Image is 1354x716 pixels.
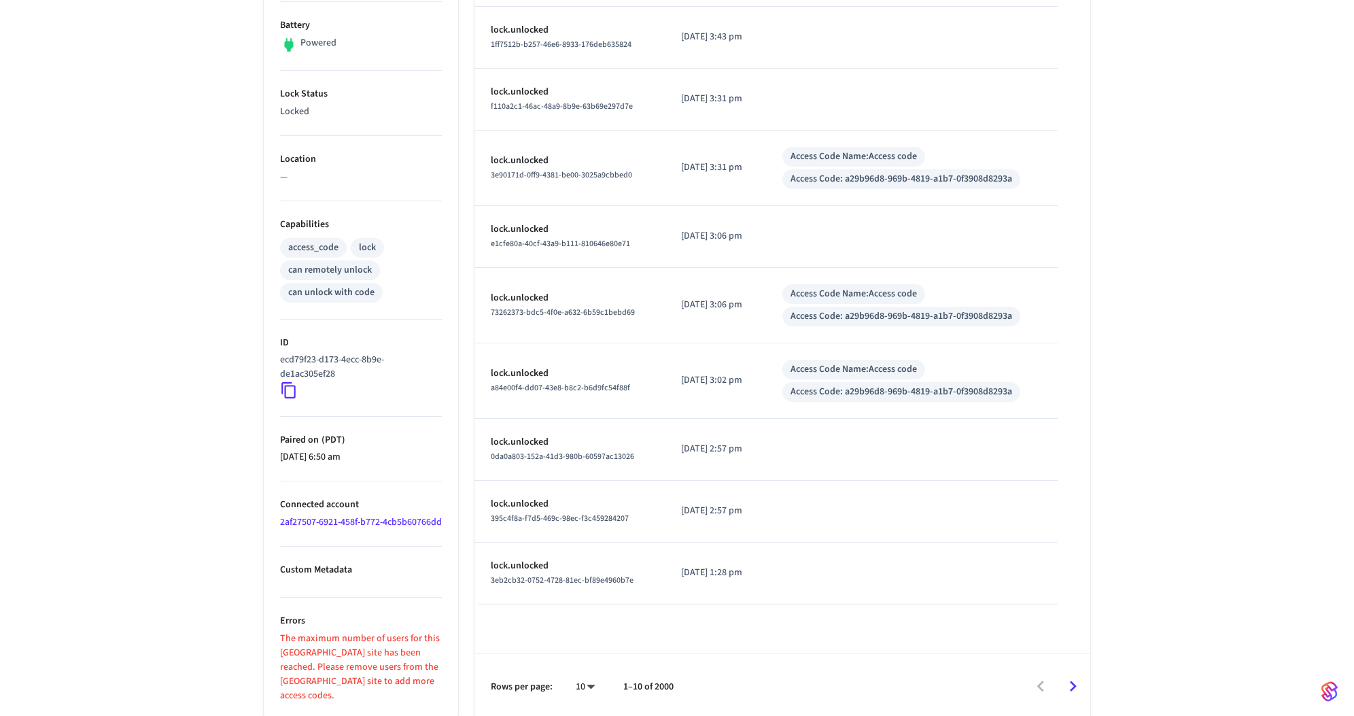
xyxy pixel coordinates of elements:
[319,433,345,447] span: ( PDT )
[491,382,630,394] span: a84e00f4-dd07-43e8-b8c2-b6d9fc54f88f
[791,362,917,377] div: Access Code Name: Access code
[681,298,750,312] p: [DATE] 3:06 pm
[359,241,376,255] div: lock
[280,563,442,577] p: Custom Metadata
[681,30,750,44] p: [DATE] 3:43 pm
[280,450,442,464] p: [DATE] 6:50 am
[791,150,917,164] div: Access Code Name: Access code
[681,373,750,388] p: [DATE] 3:02 pm
[491,154,648,168] p: lock.unlocked
[280,632,442,703] p: The maximum number of users for this [GEOGRAPHIC_DATA] site has been reached. Please remove users...
[491,169,632,181] span: 3e90171d-0ff9-4381-be00-3025a9cbbed0
[288,286,375,300] div: can unlock with code
[791,309,1012,324] div: Access Code: a29b96d8-969b-4819-a1b7-0f3908d8293a
[491,497,648,511] p: lock.unlocked
[491,23,648,37] p: lock.unlocked
[300,36,336,50] p: Powered
[280,498,442,512] p: Connected account
[491,513,629,524] span: 395c4f8a-f7d5-469c-98ec-f3c459284207
[491,575,633,586] span: 3eb2cb32-0752-4728-81ec-bf89e4960b7e
[681,160,750,175] p: [DATE] 3:31 pm
[623,680,674,694] p: 1–10 of 2000
[280,515,442,529] a: 2af27507-6921-458f-b772-4cb5b60766dd
[491,291,648,305] p: lock.unlocked
[491,451,634,462] span: 0da0a803-152a-41d3-980b-60597ac13026
[280,105,442,119] p: Locked
[491,85,648,99] p: lock.unlocked
[288,263,372,277] div: can remotely unlock
[491,307,635,318] span: 73262373-bdc5-4f0e-a632-6b59c1bebd69
[280,353,436,381] p: ecd79f23-d173-4ecc-8b9e-de1ac305ef28
[491,559,648,573] p: lock.unlocked
[491,435,648,449] p: lock.unlocked
[491,680,553,694] p: Rows per page:
[491,222,648,237] p: lock.unlocked
[280,87,442,101] p: Lock Status
[791,172,1012,186] div: Access Code: a29b96d8-969b-4819-a1b7-0f3908d8293a
[491,366,648,381] p: lock.unlocked
[280,336,442,350] p: ID
[569,677,602,697] div: 10
[681,566,750,580] p: [DATE] 1:28 pm
[491,238,630,250] span: e1cfe80a-40cf-43a9-b111-810646e80e71
[280,152,442,167] p: Location
[288,241,338,255] div: access_code
[791,287,917,301] div: Access Code Name: Access code
[280,614,442,628] p: Errors
[1321,681,1338,702] img: SeamLogoGradient.69752ec5.svg
[681,229,750,243] p: [DATE] 3:06 pm
[491,101,633,112] span: f110a2c1-46ac-48a9-8b9e-63b69e297d7e
[280,18,442,33] p: Battery
[280,170,442,184] p: —
[791,385,1012,399] div: Access Code: a29b96d8-969b-4819-a1b7-0f3908d8293a
[280,218,442,232] p: Capabilities
[681,504,750,518] p: [DATE] 2:57 pm
[280,433,442,447] p: Paired on
[1057,670,1089,702] button: Go to next page
[681,442,750,456] p: [DATE] 2:57 pm
[681,92,750,106] p: [DATE] 3:31 pm
[491,39,631,50] span: 1ff7512b-b257-46e6-8933-176deb635824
